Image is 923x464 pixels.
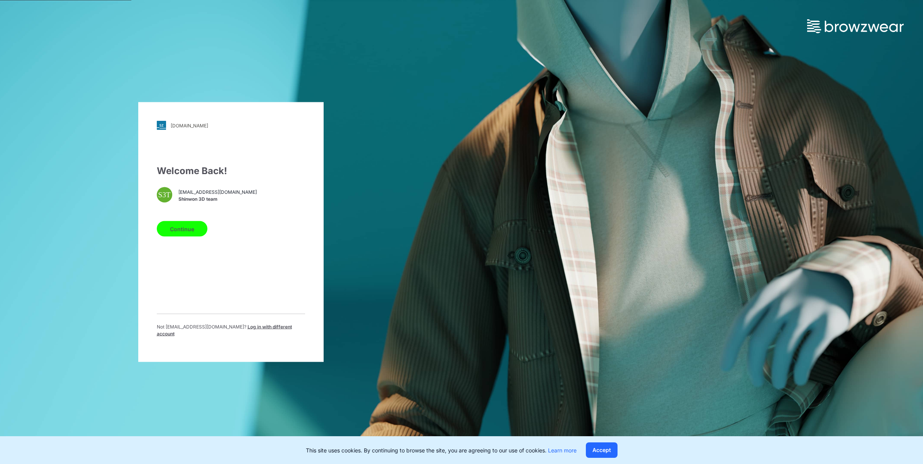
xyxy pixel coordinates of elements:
button: Continue [157,221,207,237]
span: Shinwon 3D team [178,195,257,202]
img: svg+xml;base64,PHN2ZyB3aWR0aD0iMjgiIGhlaWdodD0iMjgiIHZpZXdCb3g9IjAgMCAyOCAyOCIgZmlsbD0ibm9uZSIgeG... [157,121,166,130]
div: Welcome Back! [157,164,305,178]
p: This site uses cookies. By continuing to browse the site, you are agreeing to our use of cookies. [306,446,577,454]
a: Learn more [548,447,577,454]
div: [DOMAIN_NAME] [171,122,208,128]
span: [EMAIL_ADDRESS][DOMAIN_NAME] [178,188,257,195]
button: Accept [586,442,618,458]
p: Not [EMAIL_ADDRESS][DOMAIN_NAME] ? [157,323,305,337]
a: [DOMAIN_NAME] [157,121,305,130]
div: S3T [157,187,172,203]
img: browzwear-logo.73288ffb.svg [807,19,904,33]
